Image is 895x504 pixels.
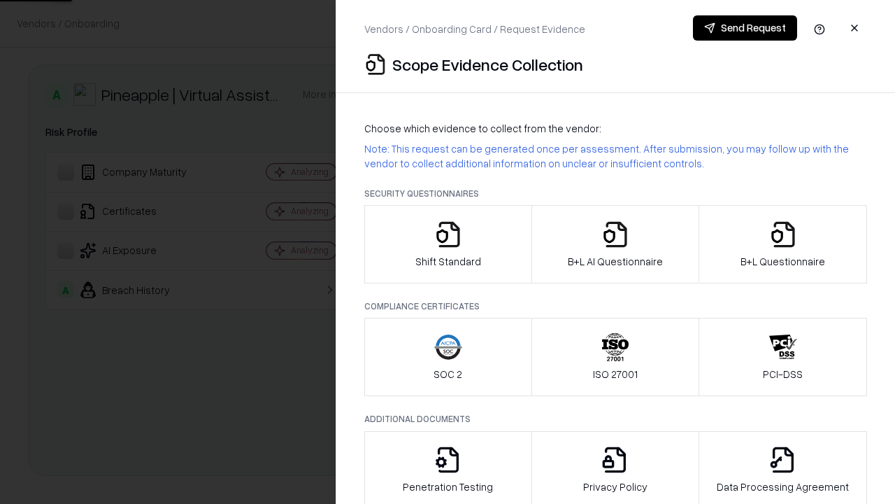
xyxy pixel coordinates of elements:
button: SOC 2 [364,318,532,396]
p: B+L AI Questionnaire [568,254,663,269]
p: Note: This request can be generated once per assessment. After submission, you may follow up with... [364,141,867,171]
p: Privacy Policy [583,479,647,494]
button: PCI-DSS [699,318,867,396]
p: Vendors / Onboarding Card / Request Evidence [364,22,585,36]
p: PCI-DSS [763,367,803,381]
p: Choose which evidence to collect from the vendor: [364,121,867,136]
p: Additional Documents [364,413,867,425]
button: B+L AI Questionnaire [531,205,700,283]
button: Send Request [693,15,797,41]
p: B+L Questionnaire [740,254,825,269]
p: Data Processing Agreement [717,479,849,494]
p: Scope Evidence Collection [392,53,583,76]
button: ISO 27001 [531,318,700,396]
p: Shift Standard [415,254,481,269]
p: ISO 27001 [593,367,638,381]
button: Shift Standard [364,205,532,283]
p: Penetration Testing [403,479,493,494]
p: SOC 2 [434,367,462,381]
p: Security Questionnaires [364,188,867,199]
button: B+L Questionnaire [699,205,867,283]
p: Compliance Certificates [364,300,867,312]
